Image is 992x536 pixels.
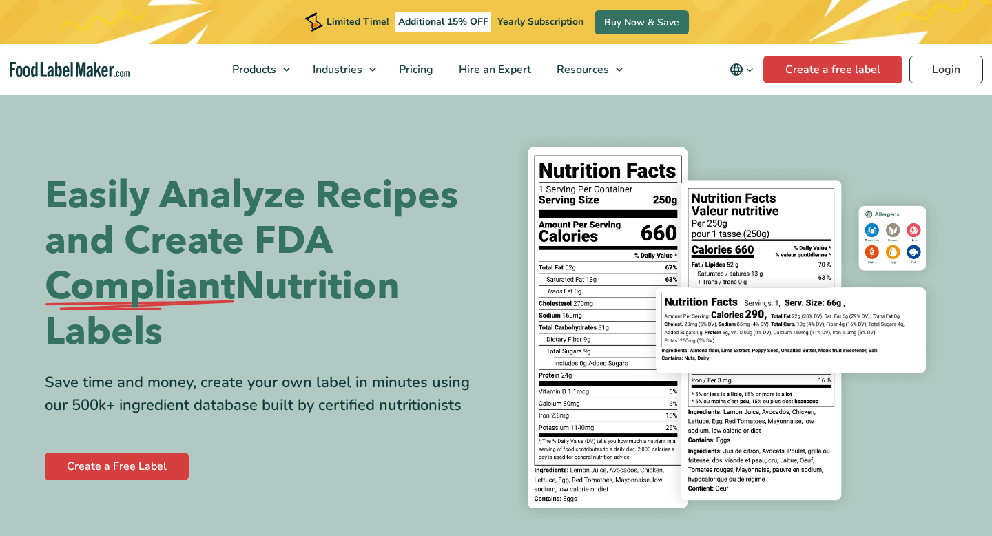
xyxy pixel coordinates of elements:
a: Pricing [386,44,443,95]
a: Buy Now & Save [595,10,689,34]
button: Change language [720,56,763,83]
a: Resources [544,44,630,95]
span: Compliant [45,264,235,309]
a: Login [909,56,983,83]
div: Save time and money, create your own label in minutes using our 500k+ ingredient database built b... [45,371,486,417]
span: Hire an Expert [455,62,533,77]
span: Products [228,62,278,77]
a: Create a Free Label [45,453,189,480]
a: Hire an Expert [446,44,541,95]
span: Additional 15% OFF [395,12,492,32]
span: Limited Time! [327,15,389,28]
a: Products [220,44,297,95]
span: Yearly Subscription [497,15,583,28]
span: Resources [552,62,610,77]
a: Food Label Maker homepage [10,62,130,78]
h1: Easily Analyze Recipes and Create FDA Nutrition Labels [45,173,486,355]
a: Industries [300,44,383,95]
span: Pricing [395,62,435,77]
span: Industries [309,62,364,77]
a: Create a free label [763,56,902,83]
